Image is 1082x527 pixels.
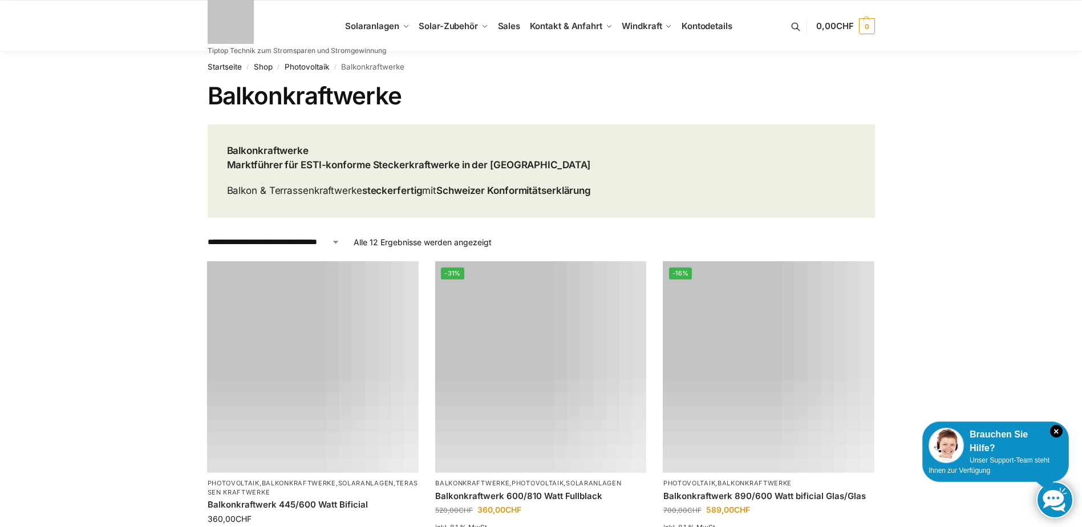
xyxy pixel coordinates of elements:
a: Photovoltaik [208,479,260,487]
a: Startseite [208,62,242,71]
strong: Marktführer für ESTI-konforme Steckerkraftwerke in der [GEOGRAPHIC_DATA] [227,159,591,171]
a: Balkonkraftwerk 890/600 Watt bificial Glas/Glas [663,490,874,502]
img: Customer service [929,428,964,463]
p: , [663,479,874,488]
img: 2 Balkonkraftwerke [435,262,646,473]
nav: Breadcrumb [208,52,875,82]
span: 0,00 [816,21,853,31]
span: Sales [498,21,521,31]
a: Solaranlagen [566,479,621,487]
span: 0 [859,18,875,34]
a: Solar-Zubehör [414,1,493,52]
p: Balkon & Terrassenkraftwerke mit [227,184,591,198]
span: / [273,63,285,72]
a: Sales [493,1,525,52]
span: Kontakt & Anfahrt [530,21,602,31]
p: Tiptop Technik zum Stromsparen und Stromgewinnung [208,47,386,54]
a: Balkonkraftwerke [435,479,509,487]
span: CHF [734,505,750,514]
a: Windkraft [617,1,677,52]
a: Kontodetails [677,1,737,52]
a: Photovoltaik [285,62,329,71]
span: Solar-Zubehör [419,21,478,31]
a: Photovoltaik [663,479,715,487]
a: Balkonkraftwerk 600/810 Watt Fullblack [435,490,646,502]
strong: Schweizer Konformitätserklärung [436,185,591,196]
a: Solaranlagen [338,479,394,487]
bdi: 360,00 [208,514,252,524]
bdi: 589,00 [706,505,750,514]
bdi: 700,00 [663,506,702,514]
a: -16%Bificiales Hochleistungsmodul [663,262,874,473]
select: Shop-Reihenfolge [208,236,340,248]
bdi: 520,00 [435,506,473,514]
a: Photovoltaik [512,479,564,487]
span: CHF [687,506,702,514]
span: Windkraft [622,21,662,31]
span: / [242,63,254,72]
a: Balkonkraftwerke [718,479,792,487]
span: CHF [459,506,473,514]
span: / [329,63,341,72]
img: Bificiales Hochleistungsmodul [663,262,874,473]
a: Shop [254,62,273,71]
span: CHF [236,514,252,524]
span: CHF [836,21,854,31]
a: 0,00CHF 0 [816,9,874,43]
span: Kontodetails [682,21,732,31]
a: Kontakt & Anfahrt [525,1,617,52]
p: , , [435,479,646,488]
a: Balkonkraftwerk 445/600 Watt Bificial [208,499,419,510]
i: Schließen [1050,425,1063,437]
bdi: 360,00 [477,505,521,514]
strong: Balkonkraftwerke [227,145,309,156]
span: CHF [505,505,521,514]
a: Balkonkraftwerke [262,479,336,487]
strong: steckerfertig [362,185,423,196]
div: Brauchen Sie Hilfe? [929,428,1063,455]
a: Terassen Kraftwerke [208,479,419,496]
span: Solaranlagen [345,21,399,31]
h1: Balkonkraftwerke [208,82,875,110]
img: Solaranlage für den kleinen Balkon [208,262,419,473]
a: -31%2 Balkonkraftwerke [435,262,646,473]
span: Unser Support-Team steht Ihnen zur Verfügung [929,456,1049,475]
p: , , , [208,479,419,497]
p: Alle 12 Ergebnisse werden angezeigt [354,236,492,248]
